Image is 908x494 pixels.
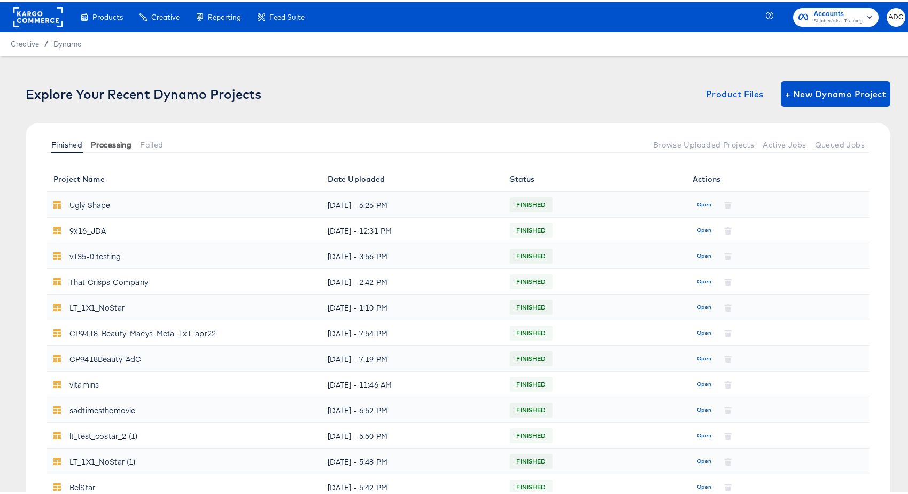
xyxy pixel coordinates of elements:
[69,399,135,416] div: sadtimesthemovie
[69,297,125,314] div: LT_1X1_NoStar
[69,271,148,288] div: That Crisps Company
[69,194,111,211] div: Ugly Shape
[693,194,716,211] button: Open
[39,37,53,46] span: /
[69,322,216,339] div: CP9418_Beauty_Macys_Meta_1x1_apr22
[51,138,82,147] span: Finished
[69,348,141,365] div: CP9418Beauty-AdC
[510,271,552,288] span: FINISHED
[697,454,711,464] span: Open
[510,348,552,365] span: FINISHED
[510,322,552,339] span: FINISHED
[697,377,711,387] span: Open
[69,245,121,263] div: v135-0 testing
[328,451,498,468] div: [DATE] - 5:48 PM
[53,37,82,46] a: Dynamo
[69,220,106,237] div: 9x16_JDA
[69,451,136,468] div: LT_1X1_NoStar (1)
[697,300,711,310] span: Open
[813,15,863,24] span: StitcherAds - Training
[328,322,498,339] div: [DATE] - 7:54 PM
[11,37,39,46] span: Creative
[510,194,552,211] span: FINISHED
[503,164,686,190] th: Status
[328,374,498,391] div: [DATE] - 11:46 AM
[697,403,711,413] span: Open
[887,6,905,25] button: ADC
[781,79,890,105] button: + New Dynamo Project
[328,399,498,416] div: [DATE] - 6:52 PM
[785,84,886,99] span: + New Dynamo Project
[328,425,498,442] div: [DATE] - 5:50 PM
[510,220,552,237] span: FINISHED
[510,425,552,442] span: FINISHED
[26,84,261,99] div: Explore Your Recent Dynamo Projects
[208,11,241,19] span: Reporting
[697,429,711,438] span: Open
[697,480,711,490] span: Open
[706,84,764,99] span: Product Files
[763,138,806,147] span: Active Jobs
[693,297,716,314] button: Open
[793,6,879,25] button: AccountsStitcherAds - Training
[91,138,131,147] span: Processing
[269,11,305,19] span: Feed Suite
[328,297,498,314] div: [DATE] - 1:10 PM
[697,275,711,284] span: Open
[693,451,716,468] button: Open
[510,245,552,263] span: FINISHED
[697,249,711,259] span: Open
[510,399,552,416] span: FINISHED
[891,9,901,21] span: ADC
[69,476,95,493] div: BelStar
[702,79,768,105] button: Product Files
[140,138,163,147] span: Failed
[693,374,716,391] button: Open
[693,399,716,416] button: Open
[328,476,498,493] div: [DATE] - 5:42 PM
[693,348,716,365] button: Open
[693,271,716,288] button: Open
[47,164,321,190] th: Project Name
[510,476,552,493] span: FINISHED
[151,11,180,19] span: Creative
[69,374,99,391] div: vitamins
[693,322,716,339] button: Open
[92,11,123,19] span: Products
[510,297,552,314] span: FINISHED
[653,138,755,147] span: Browse Uploaded Projects
[69,425,137,442] div: lt_test_costar_2 (1)
[697,326,711,336] span: Open
[328,245,498,263] div: [DATE] - 3:56 PM
[815,138,865,147] span: Queued Jobs
[321,164,504,190] th: Date Uploaded
[693,425,716,442] button: Open
[328,271,498,288] div: [DATE] - 2:42 PM
[328,220,498,237] div: [DATE] - 12:31 PM
[328,194,498,211] div: [DATE] - 6:26 PM
[697,352,711,361] span: Open
[328,348,498,365] div: [DATE] - 7:19 PM
[693,476,716,493] button: Open
[697,223,711,233] span: Open
[693,220,716,237] button: Open
[693,245,716,263] button: Open
[813,6,863,18] span: Accounts
[686,164,869,190] th: Actions
[510,451,552,468] span: FINISHED
[510,374,552,391] span: FINISHED
[697,198,711,207] span: Open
